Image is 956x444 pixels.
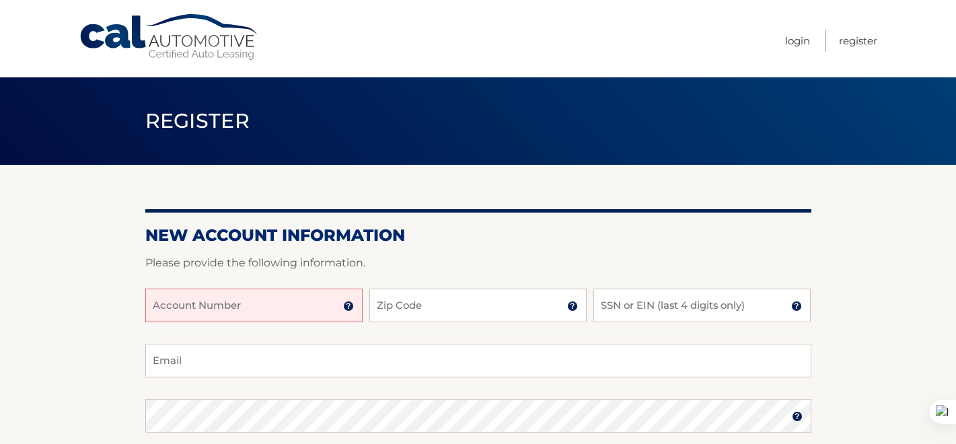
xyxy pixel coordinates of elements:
[145,225,811,246] h2: New Account Information
[79,13,260,61] a: Cal Automotive
[792,411,803,422] img: tooltip.svg
[593,289,811,322] input: SSN or EIN (last 4 digits only)
[369,289,587,322] input: Zip Code
[145,254,811,272] p: Please provide the following information.
[839,30,877,52] a: Register
[145,108,250,133] span: Register
[567,301,578,311] img: tooltip.svg
[343,301,354,311] img: tooltip.svg
[785,30,810,52] a: Login
[145,344,811,377] input: Email
[791,301,802,311] img: tooltip.svg
[145,289,363,322] input: Account Number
